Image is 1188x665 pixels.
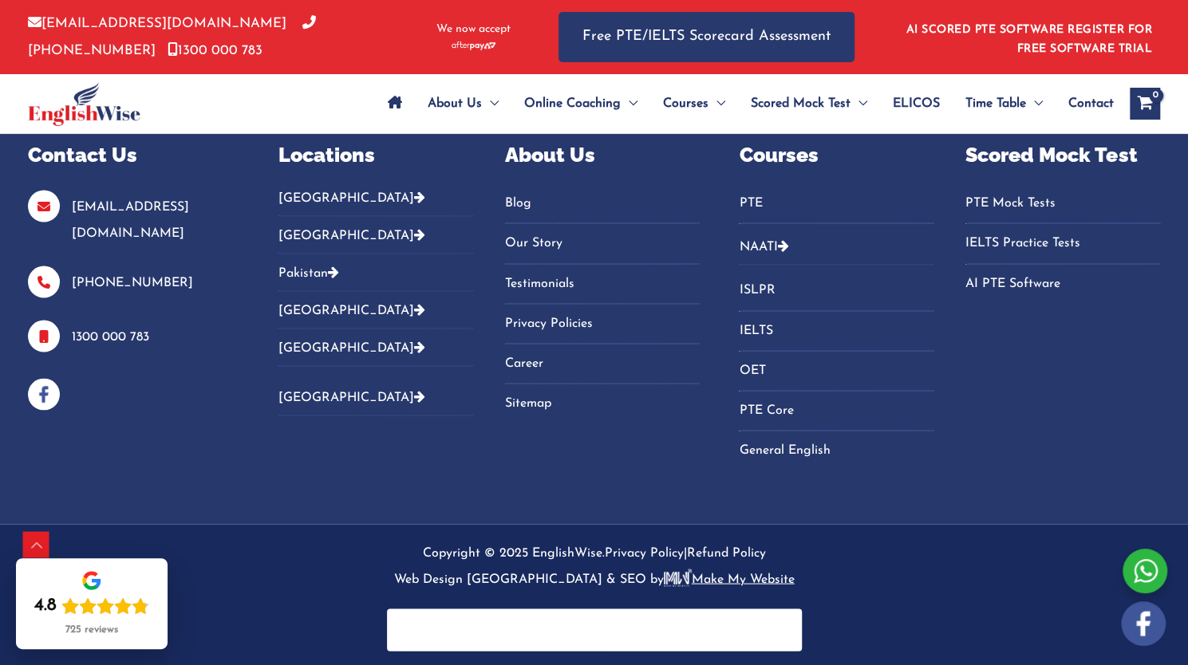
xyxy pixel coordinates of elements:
[482,76,499,132] span: Menu Toggle
[851,76,867,132] span: Menu Toggle
[278,216,473,254] button: [GEOGRAPHIC_DATA]
[1121,601,1166,646] img: white-facebook.png
[953,76,1056,132] a: Time TableMenu Toggle
[278,140,473,428] aside: Footer Widget 2
[664,573,795,585] u: Make My Website
[708,76,725,132] span: Menu Toggle
[687,546,766,559] a: Refund Policy
[28,140,239,410] aside: Footer Widget 1
[72,200,189,239] a: [EMAIL_ADDRESS][DOMAIN_NAME]
[505,140,700,437] aside: Footer Widget 3
[28,540,1160,593] p: Copyright © 2025 EnglishWise. |
[415,76,511,132] a: About UsMenu Toggle
[739,190,933,216] a: PTE
[505,310,700,336] a: Privacy Policies
[751,76,851,132] span: Scored Mock Test
[505,390,700,416] a: Sitemap
[621,76,637,132] span: Menu Toggle
[739,190,933,223] nav: Menu
[897,11,1160,63] aside: Header Widget 1
[278,329,473,366] button: [GEOGRAPHIC_DATA]
[28,378,60,410] img: facebook-blue-icons.png
[906,24,1153,55] a: AI SCORED PTE SOFTWARE REGISTER FOR FREE SOFTWARE TRIAL
[278,378,473,415] button: [GEOGRAPHIC_DATA]
[965,190,1160,297] nav: Menu
[1130,88,1160,120] a: View Shopping Cart, empty
[28,17,286,30] a: [EMAIL_ADDRESS][DOMAIN_NAME]
[739,140,933,171] p: Courses
[278,140,473,171] p: Locations
[739,227,933,265] button: NAATI
[505,140,700,171] p: About Us
[72,330,149,343] a: 1300 000 783
[650,76,738,132] a: CoursesMenu Toggle
[34,595,57,617] div: 4.8
[739,277,933,303] a: ISLPR
[739,357,933,384] a: OET
[278,291,473,329] button: [GEOGRAPHIC_DATA]
[452,41,495,50] img: Afterpay-Logo
[278,254,473,291] button: Pakistan
[428,76,482,132] span: About Us
[72,276,193,289] a: [PHONE_NUMBER]
[168,44,262,57] a: 1300 000 783
[965,140,1160,171] p: Scored Mock Test
[738,76,880,132] a: Scored Mock TestMenu Toggle
[28,17,316,57] a: [PHONE_NUMBER]
[965,270,1160,297] a: AI PTE Software
[739,277,933,463] nav: Menu
[965,190,1160,216] a: PTE Mock Tests
[605,546,684,559] a: Privacy Policy
[28,140,239,171] p: Contact Us
[1026,76,1043,132] span: Menu Toggle
[965,76,1026,132] span: Time Table
[505,190,700,216] a: Blog
[403,620,786,633] iframe: PayPal Message 1
[739,140,933,484] aside: Footer Widget 4
[664,569,692,586] img: make-logo
[505,190,700,417] nav: Menu
[1056,76,1114,132] a: Contact
[739,240,777,253] a: NAATI
[436,22,511,37] span: We now accept
[965,230,1160,256] a: IELTS Practice Tests
[505,230,700,256] a: Our Story
[375,76,1114,132] nav: Site Navigation: Main Menu
[34,595,149,617] div: Rating: 4.8 out of 5
[65,624,118,636] div: 725 reviews
[739,397,933,423] a: PTE Core
[278,391,425,403] a: [GEOGRAPHIC_DATA]
[278,341,425,354] a: [GEOGRAPHIC_DATA]
[278,190,473,216] button: [GEOGRAPHIC_DATA]
[893,76,940,132] span: ELICOS
[511,76,650,132] a: Online CoachingMenu Toggle
[394,573,795,585] a: Web Design [GEOGRAPHIC_DATA] & SEO bymake-logoMake My Website
[880,76,953,132] a: ELICOS
[663,76,708,132] span: Courses
[739,437,933,463] a: General English
[1068,76,1114,132] span: Contact
[524,76,621,132] span: Online Coaching
[28,82,140,126] img: cropped-ew-logo
[739,317,933,344] a: IELTS
[558,12,854,62] a: Free PTE/IELTS Scorecard Assessment
[505,270,700,297] a: Testimonials
[505,350,700,376] a: Career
